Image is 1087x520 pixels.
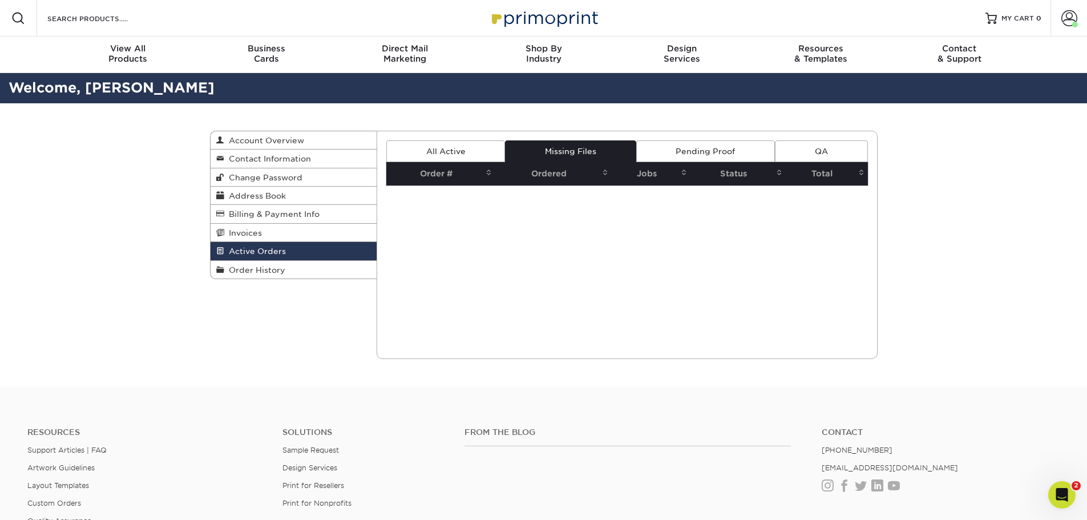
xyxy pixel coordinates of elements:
a: All Active [386,140,505,162]
a: [PHONE_NUMBER] [822,446,892,454]
th: Order # [386,162,495,186]
a: Support Articles | FAQ [27,446,107,454]
div: & Support [890,43,1029,64]
span: MY CART [1001,14,1034,23]
span: Order History [224,265,285,275]
a: Sample Request [282,446,339,454]
a: Artwork Guidelines [27,463,95,472]
a: Account Overview [211,131,377,150]
img: Primoprint [487,6,601,30]
a: [EMAIL_ADDRESS][DOMAIN_NAME] [822,463,958,472]
span: Resources [751,43,890,54]
a: Active Orders [211,242,377,260]
span: Shop By [474,43,613,54]
span: Change Password [224,173,302,182]
span: Active Orders [224,247,286,256]
div: & Templates [751,43,890,64]
a: Contact Information [211,150,377,168]
a: DesignServices [613,37,751,73]
a: Print for Nonprofits [282,499,351,507]
th: Total [786,162,867,186]
a: Contact [822,428,1060,437]
h4: From the Blog [464,428,791,437]
a: Design Services [282,463,337,472]
span: Contact [890,43,1029,54]
iframe: Intercom live chat [1048,481,1076,509]
div: Products [59,43,197,64]
th: Ordered [495,162,612,186]
span: Direct Mail [336,43,474,54]
a: Billing & Payment Info [211,205,377,223]
th: Status [690,162,786,186]
a: Pending Proof [636,140,775,162]
div: Cards [197,43,336,64]
span: Billing & Payment Info [224,209,320,219]
a: QA [775,140,867,162]
div: Marketing [336,43,474,64]
div: Services [613,43,751,64]
a: Contact& Support [890,37,1029,73]
a: Direct MailMarketing [336,37,474,73]
span: Address Book [224,191,286,200]
span: 0 [1036,14,1041,22]
h4: Solutions [282,428,447,437]
span: Business [197,43,336,54]
a: Change Password [211,168,377,187]
span: View All [59,43,197,54]
a: Resources& Templates [751,37,890,73]
span: Contact Information [224,154,311,163]
span: Design [613,43,751,54]
a: View AllProducts [59,37,197,73]
input: SEARCH PRODUCTS..... [46,11,157,25]
a: Print for Resellers [282,481,344,490]
a: Shop ByIndustry [474,37,613,73]
a: BusinessCards [197,37,336,73]
span: 2 [1072,481,1081,490]
span: Invoices [224,228,262,237]
span: Account Overview [224,136,304,145]
a: Address Book [211,187,377,205]
h4: Resources [27,428,265,437]
th: Jobs [612,162,690,186]
a: Order History [211,261,377,279]
div: Industry [474,43,613,64]
a: Invoices [211,224,377,242]
a: Missing Files [505,140,636,162]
